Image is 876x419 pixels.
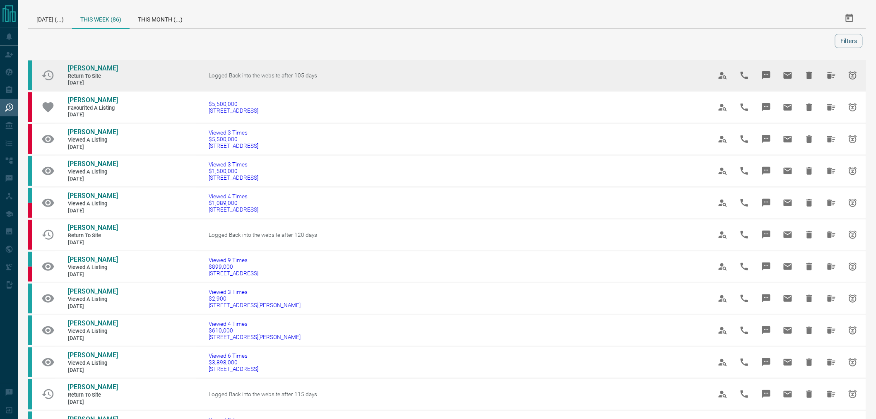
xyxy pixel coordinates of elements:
span: [PERSON_NAME] [68,319,118,327]
span: Hide [799,97,819,117]
span: View Profile [713,225,733,245]
span: [DATE] [68,303,118,310]
span: [PERSON_NAME] [68,192,118,200]
span: Email [778,257,798,277]
span: $1,500,000 [209,168,258,174]
span: Hide All from Connor Janes [821,65,841,85]
span: Hide [799,161,819,181]
span: Viewed a Listing [68,200,118,207]
span: [PERSON_NAME] [68,383,118,391]
span: Snooze [843,161,863,181]
span: Call [734,161,754,181]
span: Hide [799,289,819,308]
span: Viewed a Listing [68,169,118,176]
span: [STREET_ADDRESS] [209,270,258,277]
span: Email [778,161,798,181]
span: View Profile [713,161,733,181]
span: Message [756,225,776,245]
span: Logged Back into the website after 120 days [209,231,317,238]
span: Logged Back into the website after 105 days [209,72,317,79]
span: Hide [799,129,819,149]
span: Hide All from Lauren Cudmore [821,320,841,340]
span: Viewed a Listing [68,137,118,144]
div: This Week (86) [72,8,130,29]
a: [PERSON_NAME] [68,351,118,360]
div: This Month (...) [130,8,191,28]
span: Snooze [843,193,863,213]
span: Viewed 6 Times [209,352,258,359]
div: [DATE] (...) [28,8,72,28]
span: Snooze [843,257,863,277]
span: Hide [799,320,819,340]
span: Email [778,352,798,372]
span: [DATE] [68,335,118,342]
span: [STREET_ADDRESS] [209,107,258,114]
span: Call [734,352,754,372]
div: condos.ca [28,284,32,313]
a: [PERSON_NAME] [68,287,118,296]
div: condos.ca [28,347,32,377]
span: [PERSON_NAME] [68,160,118,168]
span: Message [756,384,776,404]
span: Viewed a Listing [68,328,118,335]
span: Call [734,384,754,404]
div: condos.ca [28,252,32,267]
a: Viewed 4 Times$610,000[STREET_ADDRESS][PERSON_NAME] [209,320,301,340]
span: [DATE] [68,399,118,406]
a: Viewed 4 Times$1,089,000[STREET_ADDRESS] [209,193,258,213]
div: property.ca [28,220,32,250]
span: $899,000 [209,263,258,270]
span: [DATE] [68,144,118,151]
span: Call [734,129,754,149]
span: Viewed 3 Times [209,129,258,136]
span: [DATE] [68,79,118,87]
div: condos.ca [28,188,32,203]
span: Email [778,225,798,245]
span: Hide [799,193,819,213]
span: [DATE] [68,207,118,214]
div: property.ca [28,267,32,282]
span: View Profile [713,384,733,404]
a: [PERSON_NAME] [68,64,118,73]
a: [PERSON_NAME] [68,383,118,392]
span: $5,500,000 [209,101,258,107]
span: Snooze [843,352,863,372]
span: View Profile [713,129,733,149]
a: [PERSON_NAME] [68,224,118,232]
span: [PERSON_NAME] [68,64,118,72]
span: [PERSON_NAME] [68,287,118,295]
span: Message [756,257,776,277]
button: Filters [835,34,863,48]
div: property.ca [28,203,32,218]
a: [PERSON_NAME] [68,96,118,105]
span: Message [756,320,776,340]
span: Hide All from Jeff Wen [821,129,841,149]
span: [DATE] [68,176,118,183]
span: Message [756,193,776,213]
a: Viewed 6 Times$3,898,000[STREET_ADDRESS] [209,352,258,372]
a: [PERSON_NAME] [68,319,118,328]
span: Snooze [843,320,863,340]
div: condos.ca [28,156,32,186]
span: Viewed a Listing [68,360,118,367]
span: $1,089,000 [209,200,258,206]
span: Email [778,320,798,340]
a: Viewed 3 Times$2,900[STREET_ADDRESS][PERSON_NAME] [209,289,301,308]
span: View Profile [713,289,733,308]
span: Email [778,129,798,149]
span: Call [734,97,754,117]
span: View Profile [713,257,733,277]
span: $5,500,000 [209,136,258,142]
span: Message [756,97,776,117]
span: Hide All from Jeff Wen [821,97,841,117]
span: Hide All from Eric Chen [821,225,841,245]
div: property.ca [28,92,32,122]
span: Message [756,129,776,149]
span: Call [734,257,754,277]
span: Viewed 3 Times [209,289,301,295]
span: [STREET_ADDRESS][PERSON_NAME] [209,302,301,308]
span: Hide [799,352,819,372]
span: View Profile [713,65,733,85]
span: Snooze [843,289,863,308]
span: Snooze [843,384,863,404]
